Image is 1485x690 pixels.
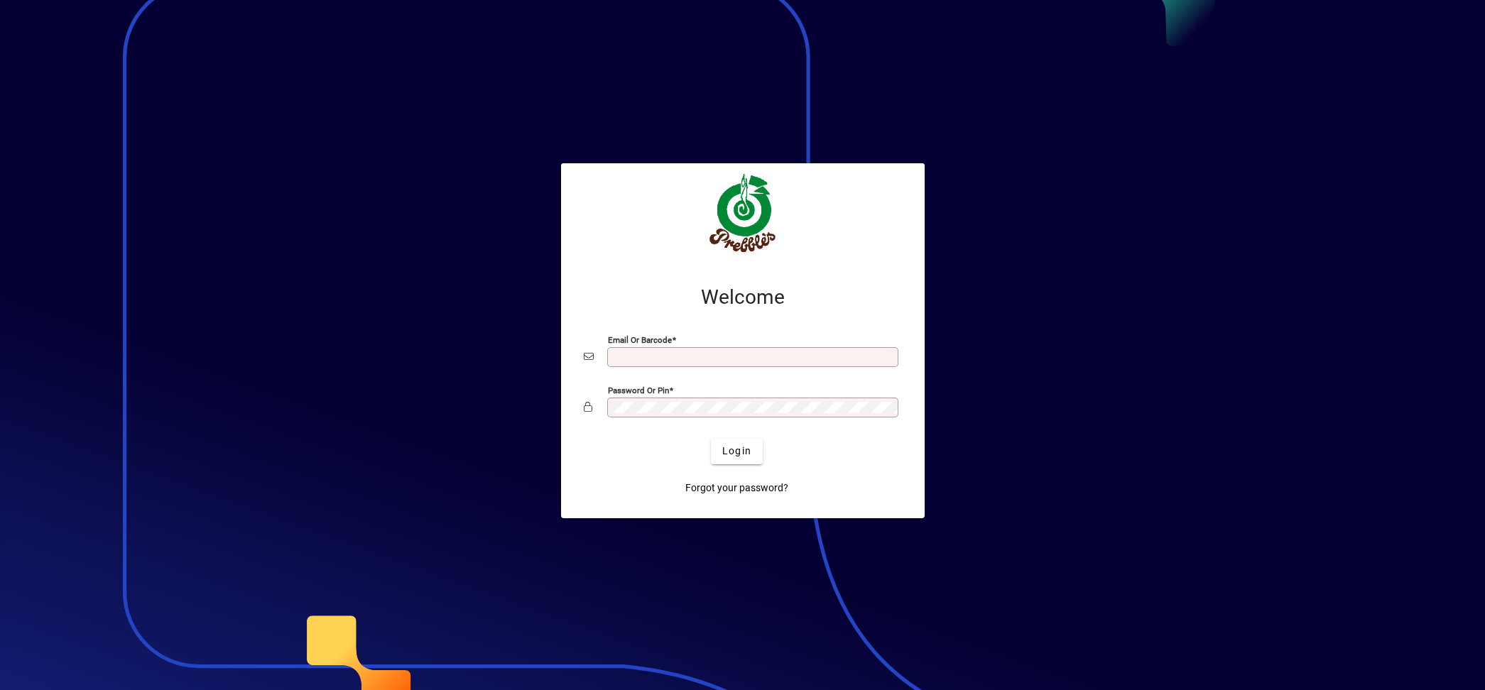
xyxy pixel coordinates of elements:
span: Login [722,444,751,459]
a: Forgot your password? [680,476,794,501]
h2: Welcome [584,285,902,310]
button: Login [711,439,763,464]
mat-label: Email or Barcode [608,334,672,344]
mat-label: Password or Pin [608,385,669,395]
span: Forgot your password? [685,481,788,495]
